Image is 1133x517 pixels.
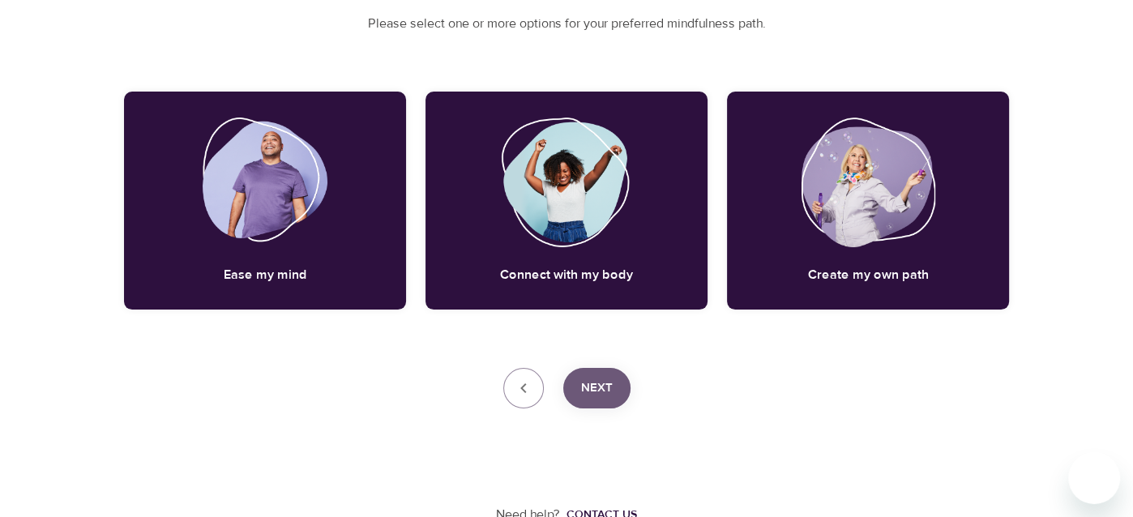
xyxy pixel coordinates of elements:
[501,117,632,247] img: Connect with my body
[801,117,935,247] img: Create my own path
[203,117,328,247] img: Ease my mind
[500,267,633,284] h5: Connect with my body
[1068,452,1120,504] iframe: Button to launch messaging window
[124,92,406,310] div: Ease my mindEase my mind
[727,92,1009,310] div: Create my own pathCreate my own path
[563,368,631,408] button: Next
[124,15,1009,33] p: Please select one or more options for your preferred mindfulness path.
[581,378,613,399] span: Next
[425,92,708,310] div: Connect with my bodyConnect with my body
[224,267,307,284] h5: Ease my mind
[807,267,928,284] h5: Create my own path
